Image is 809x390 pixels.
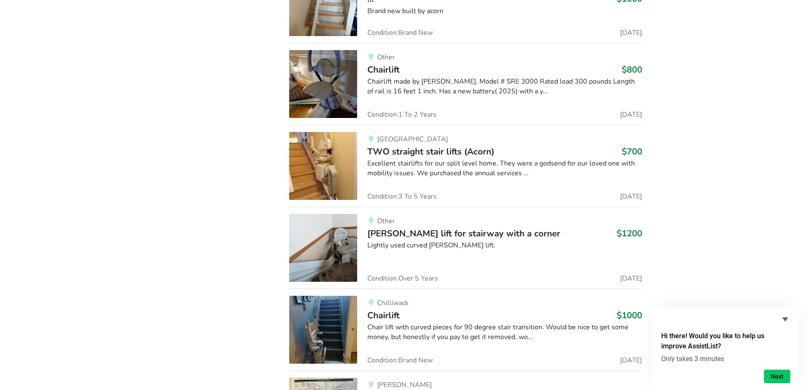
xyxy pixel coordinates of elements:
span: Condition: 3 To 5 Years [367,193,437,200]
div: Chairlift made by [PERSON_NAME]. Model # SRE 3000 Rated load 300 pounds Length of rail is 16 feet... [367,77,642,96]
span: Condition: 1 To 2 Years [367,111,437,118]
h3: $1200 [617,228,642,239]
h3: $700 [622,146,642,157]
span: [PERSON_NAME] [377,380,432,390]
span: [DATE] [620,275,642,282]
img: mobility-bruno lift for stairway with a corner [289,214,357,282]
span: Other [377,53,395,62]
h3: $800 [622,64,642,75]
span: Other [377,216,395,226]
span: Condition: Over 5 Years [367,275,438,282]
span: Chairlift [367,64,400,76]
img: mobility-chairlift [289,50,357,118]
div: Brand new built by acorn [367,6,642,16]
span: [GEOGRAPHIC_DATA] [377,135,448,144]
span: [DATE] [620,193,642,200]
h3: $1000 [617,310,642,321]
span: [DATE] [620,357,642,364]
div: Lightly used curved [PERSON_NAME] lift. [367,241,642,250]
a: mobility-chairliftChilliwackChairlift$1000Chair lift with curved pieces for 90 degree stair trans... [289,289,642,370]
span: Condition: Brand New [367,29,433,36]
span: [DATE] [620,29,642,36]
span: [DATE] [620,111,642,118]
span: [PERSON_NAME] lift for stairway with a corner [367,227,560,239]
div: Excellent stairlifts for our split level home. They were a godsend for our loved one with mobilit... [367,159,642,178]
button: Next question [764,370,790,383]
h2: Hi there! Would you like to help us improve AssistList? [661,331,790,351]
p: Only takes 3 minutes [661,355,790,363]
a: mobility-chairliftOtherChairlift$800Chairlift made by [PERSON_NAME]. Model # SRE 3000 Rated load ... [289,43,642,125]
span: Chilliwack [377,298,409,308]
div: Chair lift with curved pieces for 90 degree stair transition. Would be nice to get some money, bu... [367,323,642,342]
a: mobility-two straight stair lifts (acorn)[GEOGRAPHIC_DATA]TWO straight stair lifts (Acorn)$700Exc... [289,125,642,207]
button: Hide survey [780,314,790,324]
span: TWO straight stair lifts (Acorn) [367,146,494,157]
span: Condition: Brand New [367,357,433,364]
span: Chairlift [367,309,400,321]
img: mobility-chairlift [289,296,357,364]
a: mobility-bruno lift for stairway with a cornerOther[PERSON_NAME] lift for stairway with a corner$... [289,207,642,289]
img: mobility-two straight stair lifts (acorn) [289,132,357,200]
div: Hi there! Would you like to help us improve AssistList? [661,314,790,383]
